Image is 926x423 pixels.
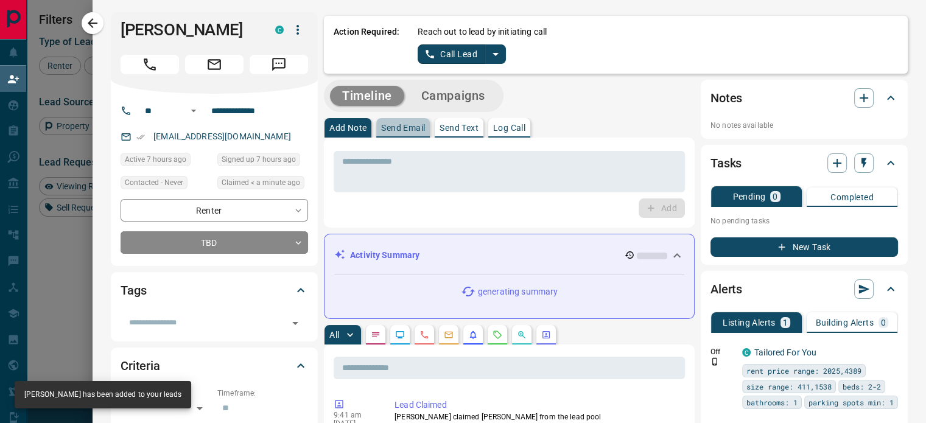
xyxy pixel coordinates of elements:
[732,192,765,201] p: Pending
[121,276,308,305] div: Tags
[710,88,742,108] h2: Notes
[881,318,886,327] p: 0
[808,396,894,408] span: parking spots min: 1
[419,330,429,340] svg: Calls
[710,149,898,178] div: Tasks
[710,357,719,366] svg: Push Notification Only
[444,330,454,340] svg: Emails
[517,330,527,340] svg: Opportunities
[121,20,257,40] h1: [PERSON_NAME]
[329,330,339,339] p: All
[217,388,308,399] p: Timeframe:
[843,380,881,393] span: beds: 2-2
[136,133,145,141] svg: Email Verified
[816,318,874,327] p: Building Alerts
[381,124,425,132] p: Send Email
[395,411,680,422] p: [PERSON_NAME] claimed [PERSON_NAME] from the lead pool
[746,380,832,393] span: size range: 411,1538
[329,124,367,132] p: Add Note
[830,193,874,201] p: Completed
[493,124,525,132] p: Log Call
[121,231,308,254] div: TBD
[395,399,680,411] p: Lead Claimed
[24,385,181,405] div: [PERSON_NAME] has been added to your leads
[541,330,551,340] svg: Agent Actions
[468,330,478,340] svg: Listing Alerts
[710,153,742,173] h2: Tasks
[222,177,300,189] span: Claimed < a minute ago
[710,279,742,299] h2: Alerts
[217,176,308,193] div: Mon Aug 18 2025
[222,153,296,166] span: Signed up 7 hours ago
[723,318,776,327] p: Listing Alerts
[334,26,399,64] p: Action Required:
[287,315,304,332] button: Open
[350,249,419,262] p: Activity Summary
[418,26,547,38] p: Reach out to lead by initiating call
[334,244,684,267] div: Activity Summary
[710,83,898,113] div: Notes
[371,330,381,340] svg: Notes
[478,285,558,298] p: generating summary
[186,103,201,118] button: Open
[185,55,244,74] span: Email
[710,346,735,357] p: Off
[121,351,308,380] div: Criteria
[275,26,284,34] div: condos.ca
[440,124,479,132] p: Send Text
[746,365,861,377] span: rent price range: 2025,4389
[418,44,506,64] div: split button
[418,44,485,64] button: Call Lead
[710,274,898,304] div: Alerts
[330,86,404,106] button: Timeline
[121,55,179,74] span: Call
[334,411,376,419] p: 9:41 am
[153,131,291,141] a: [EMAIL_ADDRESS][DOMAIN_NAME]
[493,330,502,340] svg: Requests
[710,212,898,230] p: No pending tasks
[754,348,816,357] a: Tailored For You
[773,192,777,201] p: 0
[746,396,798,408] span: bathrooms: 1
[409,86,497,106] button: Campaigns
[125,177,183,189] span: Contacted - Never
[710,120,898,131] p: No notes available
[217,153,308,170] div: Mon Aug 18 2025
[395,330,405,340] svg: Lead Browsing Activity
[121,153,211,170] div: Mon Aug 18 2025
[783,318,788,327] p: 1
[121,199,308,222] div: Renter
[125,153,186,166] span: Active 7 hours ago
[250,55,308,74] span: Message
[121,281,146,300] h2: Tags
[121,356,160,376] h2: Criteria
[742,348,751,357] div: condos.ca
[710,237,898,257] button: New Task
